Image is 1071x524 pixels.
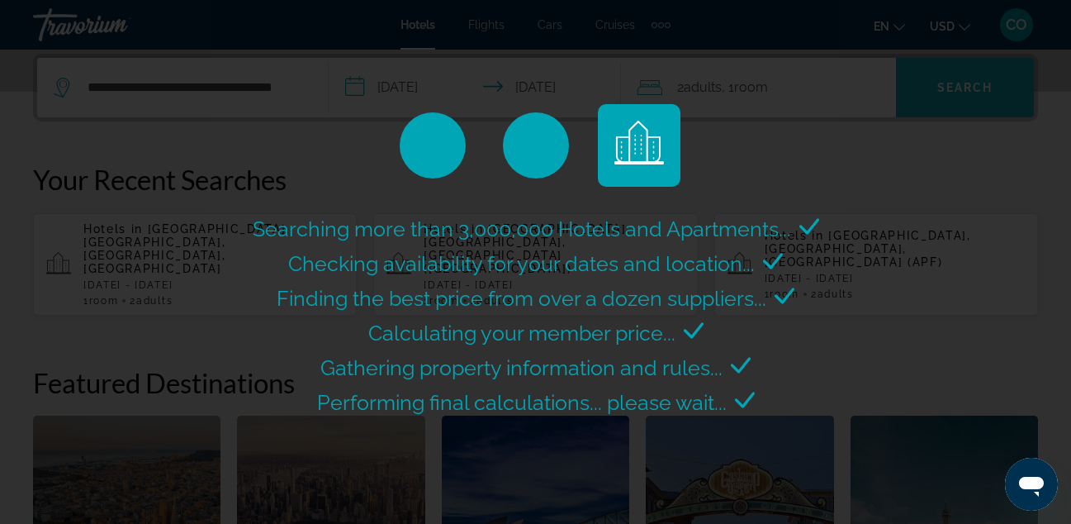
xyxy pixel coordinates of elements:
span: Searching more than 3,000,000 Hotels and Apartments... [253,217,791,241]
span: Gathering property information and rules... [320,355,723,380]
span: Calculating your member price... [368,321,675,345]
span: Performing final calculations... please wait... [317,390,727,415]
iframe: Botón para iniciar la ventana de mensajería [1005,458,1058,511]
span: Checking availability for your dates and location... [288,251,755,276]
span: Finding the best price from over a dozen suppliers... [277,286,766,311]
